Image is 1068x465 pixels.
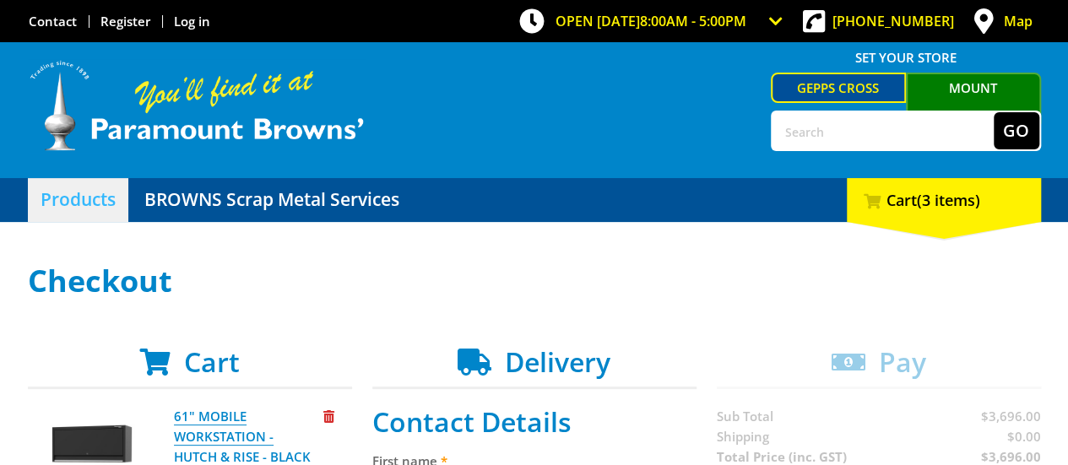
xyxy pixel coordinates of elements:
[323,408,334,424] a: Remove from cart
[847,178,1041,222] div: Cart
[771,73,906,103] a: Gepps Cross
[28,178,128,222] a: Go to the Products page
[906,73,1041,130] a: Mount [PERSON_NAME]
[174,13,210,30] a: Log in
[184,343,240,380] span: Cart
[28,264,1041,298] h1: Checkout
[132,178,412,222] a: Go to the BROWNS Scrap Metal Services page
[917,190,980,210] span: (3 items)
[771,44,1041,71] span: Set your store
[372,406,697,438] h2: Contact Details
[640,12,746,30] span: 8:00am - 5:00pm
[100,13,150,30] a: Go to the registration page
[994,112,1039,149] button: Go
[556,12,746,30] span: OPEN [DATE]
[29,13,77,30] a: Go to the Contact page
[28,59,366,153] img: Paramount Browns'
[505,343,610,380] span: Delivery
[773,112,994,149] input: Search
